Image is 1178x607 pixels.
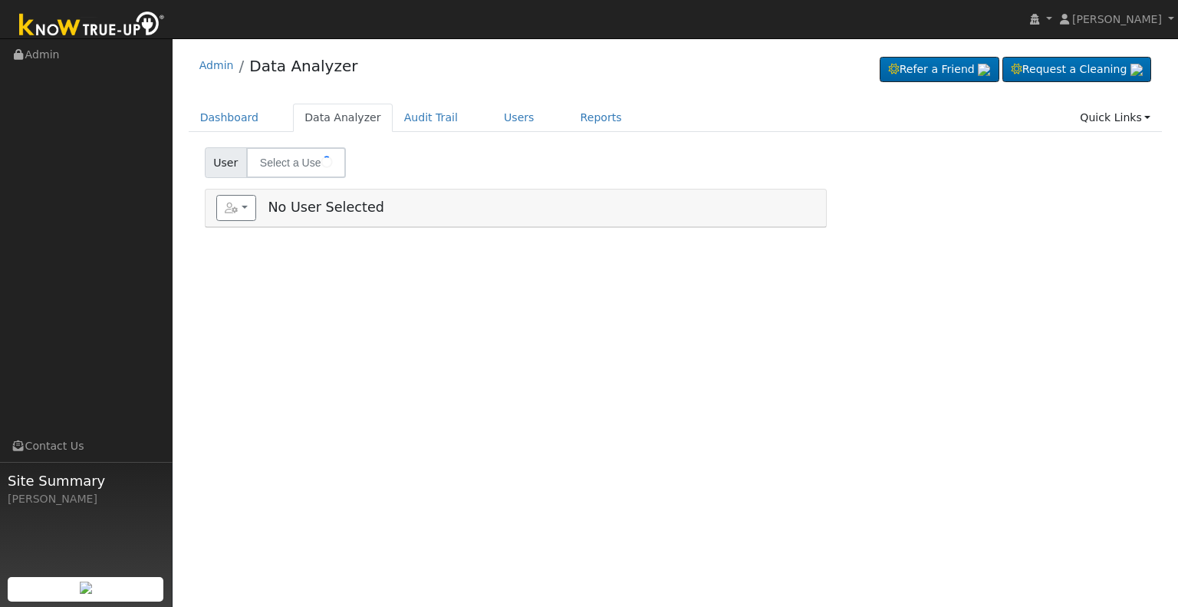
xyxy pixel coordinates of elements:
a: Users [492,104,546,132]
a: Data Analyzer [293,104,393,132]
a: Audit Trail [393,104,469,132]
a: Dashboard [189,104,271,132]
span: User [205,147,247,178]
a: Data Analyzer [249,57,357,75]
input: Select a User [246,147,346,178]
h5: No User Selected [216,195,815,221]
img: retrieve [978,64,990,76]
img: retrieve [80,582,92,594]
div: [PERSON_NAME] [8,491,164,507]
a: Reports [569,104,633,132]
a: Refer a Friend [880,57,999,83]
span: Site Summary [8,470,164,491]
a: Request a Cleaning [1002,57,1151,83]
a: Quick Links [1068,104,1162,132]
a: Admin [199,59,234,71]
span: [PERSON_NAME] [1072,13,1162,25]
img: Know True-Up [12,8,173,43]
img: retrieve [1130,64,1143,76]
